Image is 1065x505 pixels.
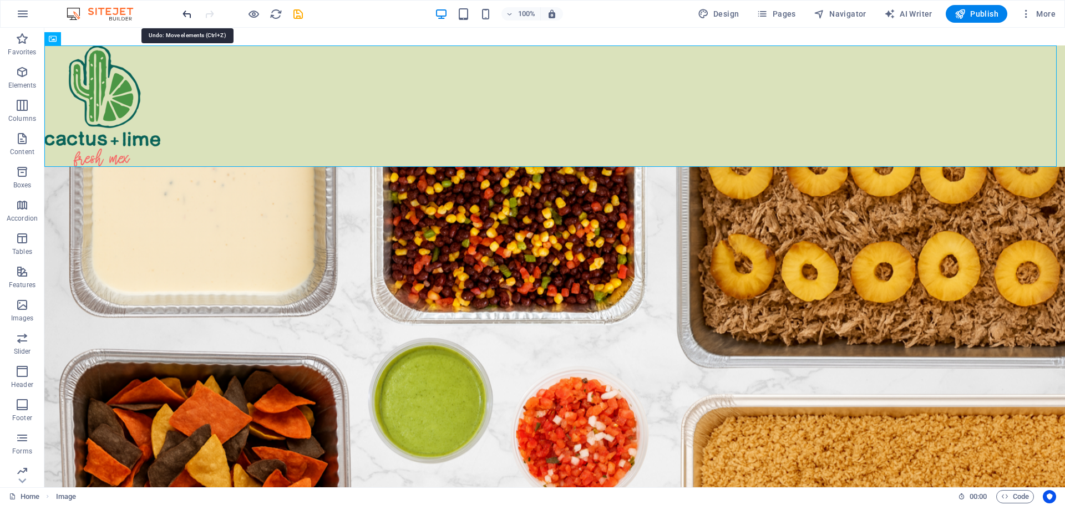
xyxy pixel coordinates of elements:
img: Editor Logo [64,7,147,21]
p: Columns [8,114,36,123]
button: undo [180,7,194,21]
span: Design [698,8,739,19]
button: Publish [946,5,1007,23]
p: Header [11,380,33,389]
span: : [977,492,979,501]
span: More [1021,8,1056,19]
p: Footer [12,414,32,422]
span: Pages [757,8,795,19]
span: AI Writer [884,8,932,19]
p: Boxes [13,181,32,190]
p: Content [10,147,34,156]
div: Design (Ctrl+Alt+Y) [693,5,744,23]
nav: breadcrumb [56,490,76,503]
i: On resize automatically adjust zoom level to fit chosen device. [547,9,557,19]
button: Design [693,5,744,23]
button: 100% [501,7,541,21]
button: AI Writer [880,5,937,23]
button: Click here to leave preview mode and continue editing [247,7,260,21]
button: Navigator [809,5,871,23]
p: Slider [14,347,31,356]
p: Forms [12,447,32,456]
button: Code [996,490,1034,503]
p: Accordion [7,214,38,223]
p: Tables [12,247,32,256]
p: Favorites [8,48,36,57]
p: Features [9,280,35,289]
h6: 100% [518,7,536,21]
span: Click to select. Double-click to edit [56,490,76,503]
p: Images [11,314,34,323]
button: reload [269,7,282,21]
span: Publish [955,8,998,19]
p: Elements [8,81,37,90]
span: Code [1001,490,1029,503]
button: Usercentrics [1043,490,1056,503]
i: Reload page [270,8,282,21]
i: Save (Ctrl+S) [292,8,305,21]
span: Navigator [814,8,866,19]
button: Pages [752,5,800,23]
button: save [291,7,305,21]
a: Click to cancel selection. Double-click to open Pages [9,490,39,503]
h6: Session time [958,490,987,503]
span: 00 00 [970,490,987,503]
button: More [1016,5,1060,23]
